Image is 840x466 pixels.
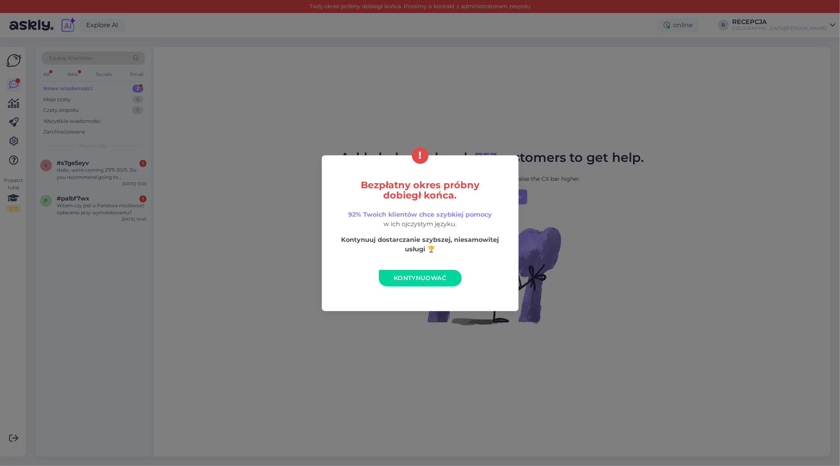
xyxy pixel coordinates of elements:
h5: Bezpłatny okres próbny dobiegł końca. [339,180,502,201]
p: w ich ojczystym języku. [339,210,502,229]
p: Kontynuuj dostarczanie szybszej, niesamowitej usługi 🏆 [339,235,502,254]
span: Kontynuować [394,274,446,282]
a: Kontynuować [379,270,462,286]
span: 92% Twoich klientów chce szybkiej pomocy [348,211,492,218]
